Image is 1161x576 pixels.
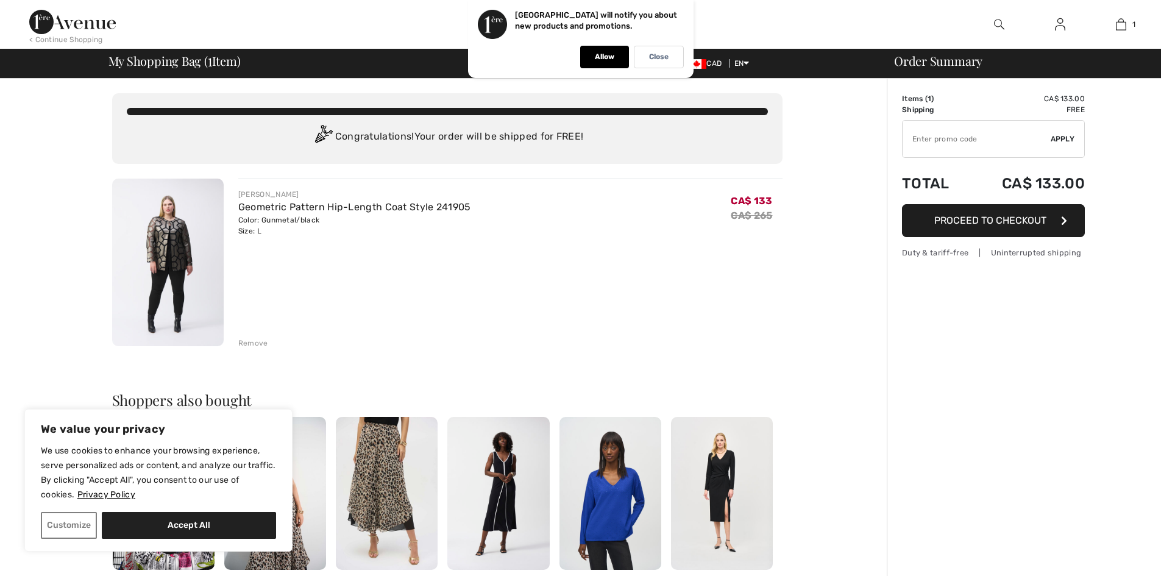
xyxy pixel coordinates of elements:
s: CA$ 265 [731,210,772,221]
span: EN [734,59,750,68]
div: Duty & tariff-free | Uninterrupted shipping [902,247,1085,258]
div: Remove [238,338,268,349]
span: My Shopping Bag ( Item) [108,55,241,67]
button: Accept All [102,512,276,539]
img: My Bag [1116,17,1126,32]
td: CA$ 133.00 [968,163,1085,204]
img: Chiffon Animal Print Reversible Culotte Pant Style 252156 [336,417,438,570]
div: Color: Gunmetal/black Size: L [238,215,471,236]
td: Total [902,163,968,204]
div: < Continue Shopping [29,34,103,45]
img: Sleeveless A-Line Dress Style 251156 [447,417,549,570]
p: Close [649,52,669,62]
span: Apply [1051,133,1075,144]
a: Geometric Pattern Hip-Length Coat Style 241905 [238,201,471,213]
span: CA$ 133 [731,195,772,207]
span: 1 [1132,19,1135,30]
h2: Shoppers also bought [112,393,783,407]
a: Sign In [1045,17,1075,32]
p: [GEOGRAPHIC_DATA] will notify you about new products and promotions. [515,10,677,30]
span: 1 [208,52,212,68]
img: Patterned V-Neck Long Sleeve Style 244923 [559,417,661,570]
div: Order Summary [879,55,1154,67]
img: Congratulation2.svg [311,125,335,149]
td: CA$ 133.00 [968,93,1085,104]
img: search the website [994,17,1004,32]
div: [PERSON_NAME] [238,189,471,200]
img: Geometric Pattern Hip-Length Coat Style 241905 [112,179,224,346]
button: Proceed to Checkout [902,204,1085,237]
a: 1 [1091,17,1151,32]
div: We value your privacy [24,409,293,552]
td: Free [968,104,1085,115]
button: Customize [41,512,97,539]
td: Shipping [902,104,968,115]
p: We value your privacy [41,422,276,436]
p: We use cookies to enhance your browsing experience, serve personalized ads or content, and analyz... [41,444,276,502]
p: Allow [595,52,614,62]
img: Canadian Dollar [687,59,706,69]
div: Congratulations! Your order will be shipped for FREE! [127,125,768,149]
img: My Info [1055,17,1065,32]
img: Midi Knot-Slit Dress Style 243308 [671,417,773,570]
td: Items ( ) [902,93,968,104]
img: 1ère Avenue [29,10,116,34]
span: 1 [928,94,931,103]
a: Privacy Policy [77,489,136,500]
span: CAD [687,59,726,68]
input: Promo code [903,121,1051,157]
span: Proceed to Checkout [934,215,1046,226]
